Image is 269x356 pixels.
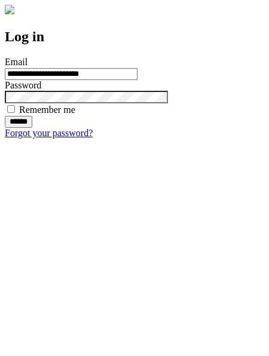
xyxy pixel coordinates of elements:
label: Email [5,57,27,67]
a: Forgot your password? [5,128,93,138]
img: logo-4e3dc11c47720685a147b03b5a06dd966a58ff35d612b21f08c02c0306f2b779.png [5,5,14,14]
label: Remember me [19,105,75,115]
label: Password [5,80,41,90]
h2: Log in [5,29,264,45]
